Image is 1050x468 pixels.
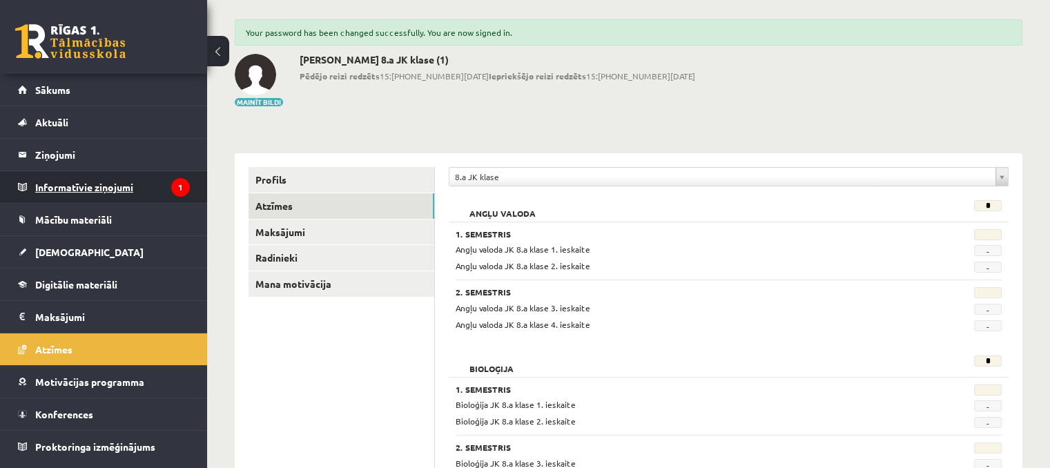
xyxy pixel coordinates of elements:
legend: Informatīvie ziņojumi [35,171,190,203]
a: Mācību materiāli [18,204,190,235]
a: Informatīvie ziņojumi1 [18,171,190,203]
span: 8.a JK klase [455,168,990,186]
span: Atzīmes [35,343,72,355]
h3: 1. Semestris [456,384,907,394]
span: - [974,320,1002,331]
a: Maksājumi [18,301,190,333]
span: - [974,262,1002,273]
a: Mana motivācija [249,271,434,297]
b: Iepriekšējo reizi redzēts [489,70,586,81]
a: Digitālie materiāli [18,269,190,300]
span: Digitālie materiāli [35,278,117,291]
a: Maksājumi [249,220,434,245]
a: Ziņojumi [18,139,190,170]
div: Your password has been changed successfully. You are now signed in. [235,19,1022,46]
span: - [974,245,1002,256]
h3: 1. Semestris [456,229,907,239]
span: Sākums [35,84,70,96]
a: Konferences [18,398,190,430]
span: - [974,400,1002,411]
span: Proktoringa izmēģinājums [35,440,155,453]
legend: Maksājumi [35,301,190,333]
a: Sākums [18,74,190,106]
a: Radinieki [249,245,434,271]
h2: Angļu valoda [456,200,550,214]
a: Motivācijas programma [18,366,190,398]
span: - [974,304,1002,315]
h3: 2. Semestris [456,442,907,452]
span: Angļu valoda JK 8.a klase 3. ieskaite [456,302,590,313]
h3: 2. Semestris [456,287,907,297]
span: 15:[PHONE_NUMBER][DATE] 15:[PHONE_NUMBER][DATE] [300,70,695,82]
span: Angļu valoda JK 8.a klase 2. ieskaite [456,260,590,271]
img: Jānis Salmiņš [235,54,276,95]
span: [DEMOGRAPHIC_DATA] [35,246,144,258]
span: Mācību materiāli [35,213,112,226]
b: Pēdējo reizi redzēts [300,70,380,81]
span: - [974,417,1002,428]
span: Konferences [35,408,93,420]
span: Motivācijas programma [35,376,144,388]
button: Mainīt bildi [235,98,283,106]
i: 1 [171,178,190,197]
span: Angļu valoda JK 8.a klase 1. ieskaite [456,244,590,255]
span: Bioloģija JK 8.a klase 1. ieskaite [456,399,576,410]
a: Atzīmes [18,333,190,365]
a: 8.a JK klase [449,168,1008,186]
h2: Bioloģija [456,355,527,369]
span: Aktuāli [35,116,68,128]
a: Proktoringa izmēģinājums [18,431,190,462]
a: Atzīmes [249,193,434,219]
a: Rīgas 1. Tālmācības vidusskola [15,24,126,59]
span: Angļu valoda JK 8.a klase 4. ieskaite [456,319,590,330]
a: [DEMOGRAPHIC_DATA] [18,236,190,268]
a: Aktuāli [18,106,190,138]
legend: Ziņojumi [35,139,190,170]
a: Profils [249,167,434,193]
span: Bioloģija JK 8.a klase 2. ieskaite [456,416,576,427]
h2: [PERSON_NAME] 8.a JK klase (1) [300,54,695,66]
